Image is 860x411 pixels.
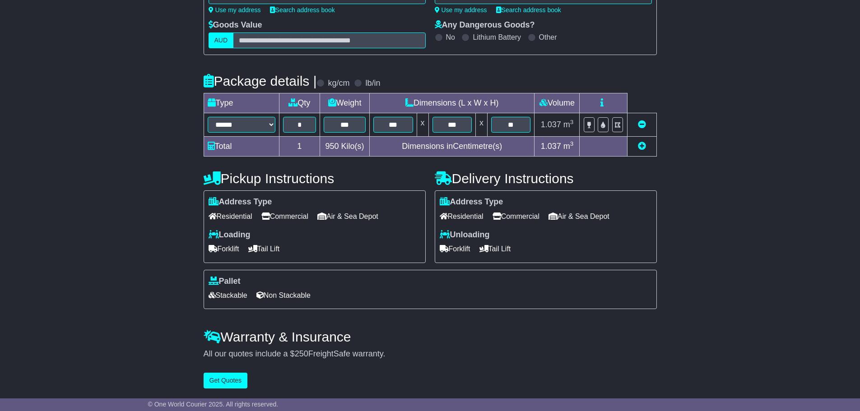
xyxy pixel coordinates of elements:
[320,93,370,113] td: Weight
[209,277,241,286] label: Pallet
[435,6,487,14] a: Use my address
[446,33,455,42] label: No
[570,119,574,125] sup: 3
[209,20,262,30] label: Goods Value
[563,142,574,151] span: m
[295,349,308,358] span: 250
[248,242,280,256] span: Tail Lift
[204,171,426,186] h4: Pickup Instructions
[535,93,580,113] td: Volume
[370,137,535,157] td: Dimensions in Centimetre(s)
[209,288,247,302] span: Stackable
[570,140,574,147] sup: 3
[148,401,279,408] span: © One World Courier 2025. All rights reserved.
[479,242,511,256] span: Tail Lift
[539,33,557,42] label: Other
[204,349,657,359] div: All our quotes include a $ FreightSafe warranty.
[204,137,279,157] td: Total
[365,79,380,88] label: lb/in
[563,120,574,129] span: m
[256,288,311,302] span: Non Stackable
[209,197,272,207] label: Address Type
[435,171,657,186] h4: Delivery Instructions
[317,209,378,223] span: Air & Sea Depot
[209,209,252,223] span: Residential
[638,120,646,129] a: Remove this item
[638,142,646,151] a: Add new item
[541,120,561,129] span: 1.037
[204,329,657,344] h4: Warranty & Insurance
[440,242,470,256] span: Forklift
[440,209,483,223] span: Residential
[261,209,308,223] span: Commercial
[370,93,535,113] td: Dimensions (L x W x H)
[473,33,521,42] label: Lithium Battery
[320,137,370,157] td: Kilo(s)
[328,79,349,88] label: kg/cm
[209,6,261,14] a: Use my address
[204,93,279,113] td: Type
[541,142,561,151] span: 1.037
[475,113,487,137] td: x
[270,6,335,14] a: Search address book
[440,197,503,207] label: Address Type
[417,113,428,137] td: x
[496,6,561,14] a: Search address book
[325,142,339,151] span: 950
[493,209,539,223] span: Commercial
[209,242,239,256] span: Forklift
[549,209,609,223] span: Air & Sea Depot
[209,32,234,48] label: AUD
[204,74,317,88] h4: Package details |
[204,373,248,388] button: Get Quotes
[435,20,535,30] label: Any Dangerous Goods?
[209,230,251,240] label: Loading
[279,93,320,113] td: Qty
[279,137,320,157] td: 1
[440,230,490,240] label: Unloading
